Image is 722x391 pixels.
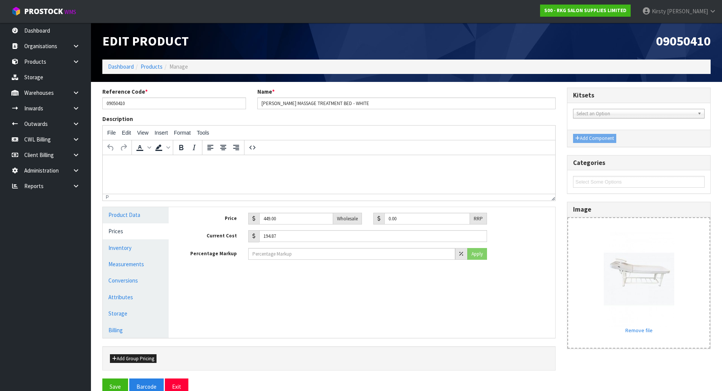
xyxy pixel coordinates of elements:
[169,63,188,70] span: Manage
[141,63,163,70] a: Products
[604,327,674,334] a: Remove file
[103,289,169,305] a: Attributes
[188,141,200,154] button: Italic
[24,6,63,16] span: ProStock
[103,207,169,223] a: Product Data
[103,306,169,321] a: Storage
[217,141,230,154] button: Align center
[102,88,148,96] label: Reference Code
[108,63,134,70] a: Dashboard
[257,97,556,109] input: Name
[259,230,487,242] input: Current Cost
[133,141,152,154] div: Text color
[174,130,191,136] span: Format
[102,115,133,123] label: Description
[573,206,705,213] h3: Image
[180,213,243,222] label: Price
[117,141,130,154] button: Redo
[257,88,275,96] label: Name
[652,8,666,15] span: Kirsty
[474,215,483,222] span: RRP
[64,8,76,16] small: WMS
[122,130,131,136] span: Edit
[137,130,149,136] span: View
[104,141,117,154] button: Undo
[175,141,188,154] button: Bold
[155,130,168,136] span: Insert
[107,130,116,136] span: File
[180,230,243,240] label: Current Cost
[11,6,21,16] img: cube-alt.png
[248,248,455,260] input: Percentage Markup
[540,5,631,17] a: S00 - RKG SALON SUPPLIES LIMITED
[197,130,209,136] span: Tools
[544,7,626,14] strong: S00 - RKG SALON SUPPLIES LIMITED
[337,215,358,222] span: Wholesale
[102,97,246,109] input: Reference Code
[103,273,169,288] a: Conversions
[576,109,694,118] span: Select an Option
[384,213,470,225] input: RRP
[549,194,556,201] div: Resize
[656,33,711,49] span: 09050410
[152,141,171,154] div: Background color
[103,155,555,194] iframe: Rich Text Area. Press ALT-0 for help.
[106,195,109,200] div: p
[230,141,243,154] button: Align right
[246,141,259,154] button: Source code
[103,223,169,239] a: Prices
[604,232,674,327] img: thumb_09050401-1-scaled-1-300x405.jpg
[103,240,169,256] a: Inventory
[573,134,616,143] button: Add Component
[204,141,217,154] button: Align left
[102,33,189,49] span: Edit Product
[467,248,487,260] button: Apply
[573,92,705,99] h3: Kitsets
[259,213,333,225] input: Wholesale
[573,159,705,166] h3: Categories
[103,256,169,272] a: Measurements
[110,354,157,363] button: Add Group Pricing
[180,248,243,258] label: Percentage Markup
[103,322,169,338] a: Billing
[667,8,708,15] span: [PERSON_NAME]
